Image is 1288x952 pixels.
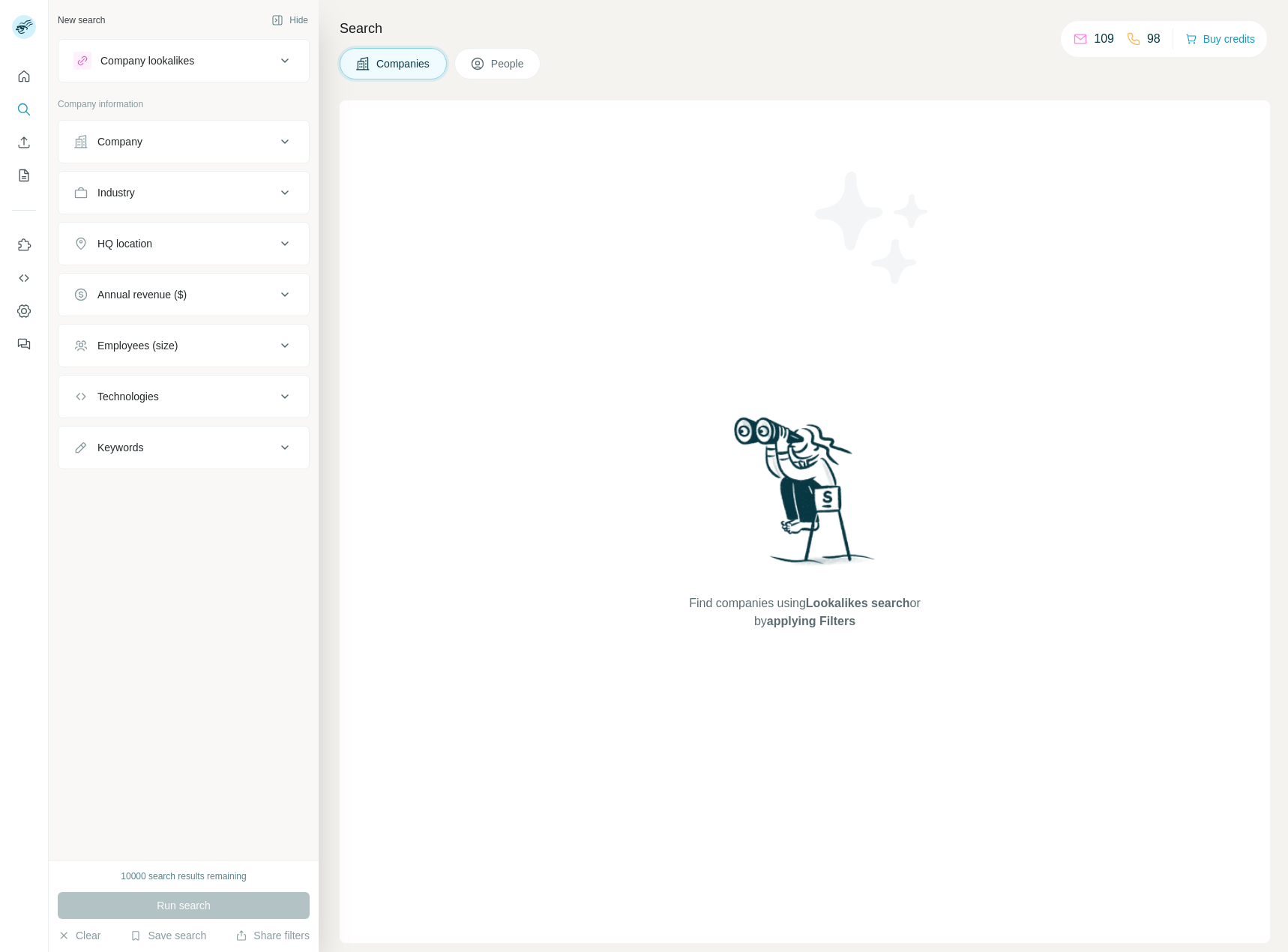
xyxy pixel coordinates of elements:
h4: Search [340,18,1270,39]
span: applying Filters [767,615,855,627]
button: Save search [130,928,206,943]
div: HQ location [97,236,152,251]
span: Companies [376,56,431,71]
div: Employees (size) [97,338,178,353]
p: 98 [1147,30,1161,48]
img: Surfe Illustration - Woman searching with binoculars [727,413,883,580]
button: Employees (size) [58,328,309,364]
button: Feedback [12,331,36,358]
p: 109 [1094,30,1114,48]
img: Surfe Illustration - Stars [805,160,940,295]
button: Buy credits [1185,28,1255,49]
button: My lists [12,162,36,189]
button: Annual revenue ($) [58,277,309,313]
div: Industry [97,185,135,200]
div: Technologies [97,389,159,404]
div: Company [97,134,142,149]
div: Annual revenue ($) [97,287,187,302]
button: Dashboard [12,298,36,325]
div: Company lookalikes [100,53,194,68]
button: Share filters [235,928,310,943]
button: Enrich CSV [12,129,36,156]
div: Keywords [97,440,143,455]
button: Hide [261,9,319,31]
button: Technologies [58,379,309,415]
button: Use Surfe API [12,265,36,292]
button: Company [58,124,309,160]
button: Use Surfe on LinkedIn [12,232,36,259]
p: Company information [58,97,310,111]
button: Search [12,96,36,123]
button: Clear [58,928,100,943]
div: 10000 search results remaining [121,870,246,883]
button: Industry [58,175,309,211]
span: Find companies using or by [684,594,924,630]
span: People [491,56,526,71]
div: New search [58,13,105,27]
button: Company lookalikes [58,43,309,79]
button: Quick start [12,63,36,90]
span: Lookalikes search [806,597,910,609]
button: Keywords [58,430,309,466]
button: HQ location [58,226,309,262]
